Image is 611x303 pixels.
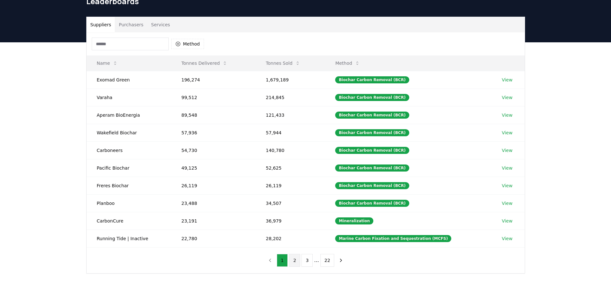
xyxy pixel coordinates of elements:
[502,218,513,224] a: View
[277,254,288,267] button: 1
[87,17,115,32] button: Suppliers
[171,212,256,230] td: 23,191
[502,165,513,171] a: View
[335,200,409,207] div: Biochar Carbon Removal (BCR)
[335,235,451,242] div: Marine Carbon Fixation and Sequestration (MCFS)
[171,159,256,177] td: 49,125
[320,254,335,267] button: 22
[171,194,256,212] td: 23,488
[256,124,325,141] td: 57,944
[87,141,171,159] td: Carboneers
[87,230,171,247] td: Running Tide | Inactive
[289,254,300,267] button: 2
[335,182,409,189] div: Biochar Carbon Removal (BCR)
[176,57,233,70] button: Tonnes Delivered
[335,164,409,172] div: Biochar Carbon Removal (BCR)
[256,177,325,194] td: 26,119
[256,212,325,230] td: 36,979
[87,71,171,88] td: Exomad Green
[171,71,256,88] td: 196,274
[171,230,256,247] td: 22,780
[335,254,346,267] button: next page
[335,94,409,101] div: Biochar Carbon Removal (BCR)
[502,235,513,242] a: View
[335,129,409,136] div: Biochar Carbon Removal (BCR)
[502,130,513,136] a: View
[261,57,305,70] button: Tonnes Sold
[502,77,513,83] a: View
[256,194,325,212] td: 34,507
[87,212,171,230] td: CarbonCure
[256,230,325,247] td: 28,202
[256,71,325,88] td: 1,679,189
[87,88,171,106] td: Varaha
[171,39,204,49] button: Method
[301,254,313,267] button: 3
[256,141,325,159] td: 140,780
[87,194,171,212] td: Planboo
[171,141,256,159] td: 54,730
[171,124,256,141] td: 57,936
[502,94,513,101] a: View
[87,106,171,124] td: Aperam BioEnergia
[335,217,373,224] div: Mineralization
[92,57,123,70] button: Name
[502,200,513,206] a: View
[314,257,319,264] li: ...
[171,177,256,194] td: 26,119
[330,57,365,70] button: Method
[171,88,256,106] td: 99,512
[502,147,513,154] a: View
[147,17,174,32] button: Services
[335,147,409,154] div: Biochar Carbon Removal (BCR)
[87,159,171,177] td: Pacific Biochar
[87,124,171,141] td: Wakefield Biochar
[87,177,171,194] td: Freres Biochar
[502,182,513,189] a: View
[335,76,409,83] div: Biochar Carbon Removal (BCR)
[115,17,147,32] button: Purchasers
[256,106,325,124] td: 121,433
[256,159,325,177] td: 52,625
[335,112,409,119] div: Biochar Carbon Removal (BCR)
[502,112,513,118] a: View
[171,106,256,124] td: 89,548
[256,88,325,106] td: 214,845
